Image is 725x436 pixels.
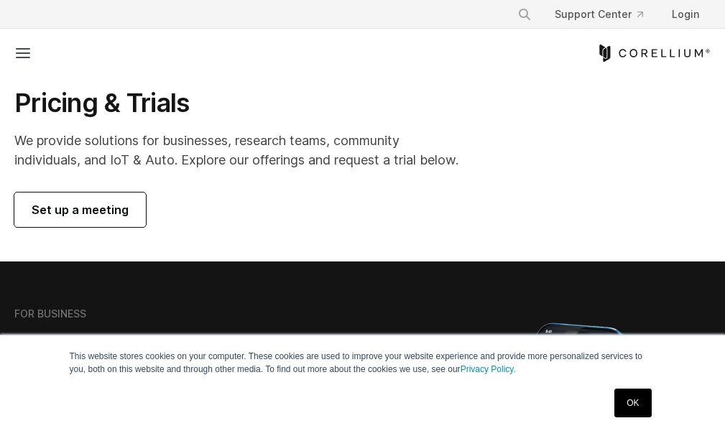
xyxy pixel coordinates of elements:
h1: Pricing & Trials [14,87,469,119]
a: Corellium Home [596,45,711,62]
div: Navigation Menu [506,1,711,27]
button: Search [512,1,537,27]
p: This website stores cookies on your computer. These cookies are used to improve your website expe... [70,350,656,376]
a: Set up a meeting [14,193,146,227]
h6: FOR BUSINESS [14,307,86,320]
a: Login [660,1,711,27]
span: Set up a meeting [32,201,129,218]
a: Privacy Policy. [461,364,516,374]
p: We provide solutions for businesses, research teams, community individuals, and IoT & Auto. Explo... [14,131,469,170]
a: Support Center [543,1,655,27]
a: OK [614,389,651,417]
